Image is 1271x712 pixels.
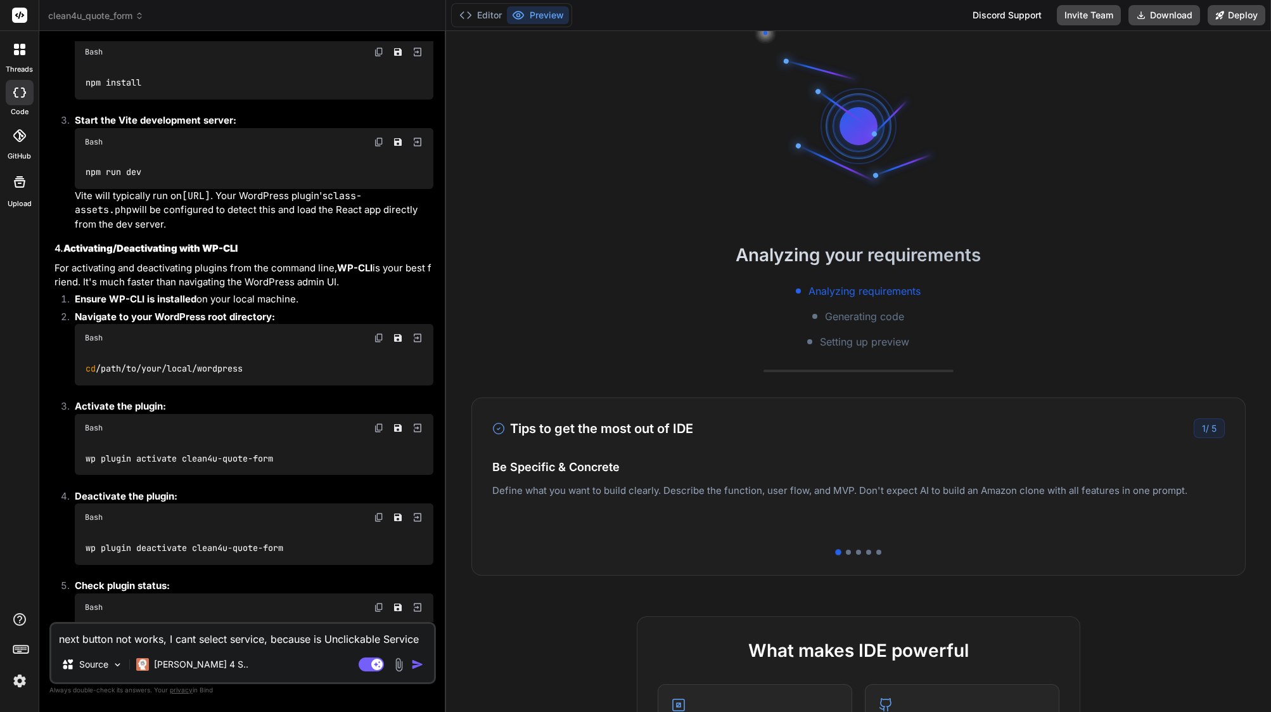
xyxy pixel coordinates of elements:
[374,423,384,433] img: copy
[658,637,1059,664] h2: What makes IDE powerful
[75,293,196,305] strong: Ensure WP-CLI is installed
[507,6,569,24] button: Preview
[374,512,384,522] img: copy
[49,684,436,696] p: Always double-check its answers. Your in Bind
[85,452,274,465] code: wp plugin activate clean4u-quote-form
[170,686,193,694] span: privacy
[389,419,407,437] button: Save file
[85,512,103,522] span: Bash
[492,458,1225,476] h4: Be Specific & Concrete
[75,400,166,412] strong: Activate the plugin:
[412,422,423,434] img: Open in Browser
[112,659,123,670] img: Pick Models
[820,334,909,349] span: Setting up preview
[492,419,693,438] h3: Tips to get the most out of IDE
[374,137,384,147] img: copy
[454,6,507,24] button: Editor
[1211,423,1217,434] span: 5
[85,47,103,57] span: Bash
[411,658,424,671] img: icon
[85,76,143,89] code: npm install
[85,362,244,375] code: /path/to/your/local/wordpress
[8,151,31,162] label: GitHub
[412,136,423,148] img: Open in Browser
[75,114,236,126] strong: Start the Vite development server:
[965,5,1049,25] div: Discord Support
[1208,5,1265,25] button: Deploy
[75,311,275,323] strong: Navigate to your WordPress root directory:
[808,283,921,299] span: Analyzing requirements
[154,658,248,671] p: [PERSON_NAME] 4 S..
[85,423,103,433] span: Bash
[389,599,407,616] button: Save file
[1128,5,1200,25] button: Download
[11,107,29,117] label: code
[374,602,384,612] img: copy
[79,658,108,671] p: Source
[65,292,433,310] li: on your local machine.
[389,329,407,347] button: Save file
[85,137,103,147] span: Bash
[8,198,32,209] label: Upload
[1202,423,1206,434] span: 1
[6,64,33,75] label: threads
[182,190,210,202] code: [URL]
[75,490,177,502] strong: Deactivate the plugin:
[825,309,904,324] span: Generating code
[85,333,103,343] span: Bash
[412,332,423,344] img: Open in Browser
[48,10,144,22] span: clean4u_quote_form
[63,242,238,254] strong: Activating/Deactivating with WP-CLI
[86,363,96,374] span: cd
[389,508,407,526] button: Save file
[392,657,406,672] img: attachment
[412,512,423,523] img: Open in Browser
[337,262,373,274] strong: WP-CLI
[85,541,284,555] code: wp plugin deactivate clean4u-quote-form
[85,165,143,179] code: npm run dev
[75,579,170,592] strong: Check plugin status:
[9,670,30,692] img: settings
[54,242,433,256] h3: 4.
[389,43,407,61] button: Save file
[1057,5,1121,25] button: Invite Team
[412,46,423,58] img: Open in Browser
[374,333,384,343] img: copy
[1194,418,1225,438] div: /
[65,113,433,231] li: Vite will typically run on . Your WordPress plugin's will be configured to detect this and load t...
[412,602,423,613] img: Open in Browser
[75,190,362,217] code: class-assets.php
[374,47,384,57] img: copy
[389,133,407,151] button: Save file
[446,242,1271,268] h2: Analyzing your requirements
[136,658,149,671] img: Claude 4 Sonnet
[85,602,103,612] span: Bash
[54,261,433,290] p: For activating and deactivating plugins from the command line, is your best friend. It's much fas...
